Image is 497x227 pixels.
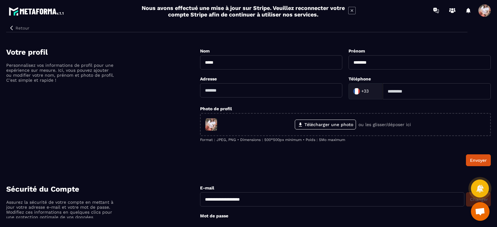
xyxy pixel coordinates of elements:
label: E-mail [200,185,214,190]
p: Format : JPEG, PNG • Dimensions : 500*500px minimum • Poids : 5Mo maximum [200,138,491,142]
button: Retour [6,24,32,32]
label: Photo de profil [200,106,232,111]
label: Mot de passe [200,213,228,218]
img: logo [9,6,65,17]
label: Télécharger une photo [295,120,356,129]
img: Country Flag [350,85,363,98]
h2: Nous avons effectué une mise à jour sur Stripe. Veuillez reconnecter votre compte Stripe afin de ... [141,5,345,18]
label: Prénom [349,48,365,53]
p: Assurez la sécurité de votre compte en mettant à jour votre adresse e-mail et votre mot de passe.... [6,200,115,225]
h4: Sécurité du Compte [6,185,200,193]
label: Téléphone [349,76,371,81]
div: Search for option [349,83,383,99]
button: Envoyer [466,154,491,166]
p: ou les glisser/déposer ici [358,122,411,127]
label: Nom [200,48,210,53]
a: Ouvrir le chat [471,202,490,221]
p: Personnalisez vos informations de profil pour une expérience sur mesure. Ici, vous pouvez ajouter... [6,63,115,83]
input: Search for option [370,87,376,96]
span: +33 [361,88,369,94]
h4: Votre profil [6,48,200,57]
label: Adresse [200,76,217,81]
